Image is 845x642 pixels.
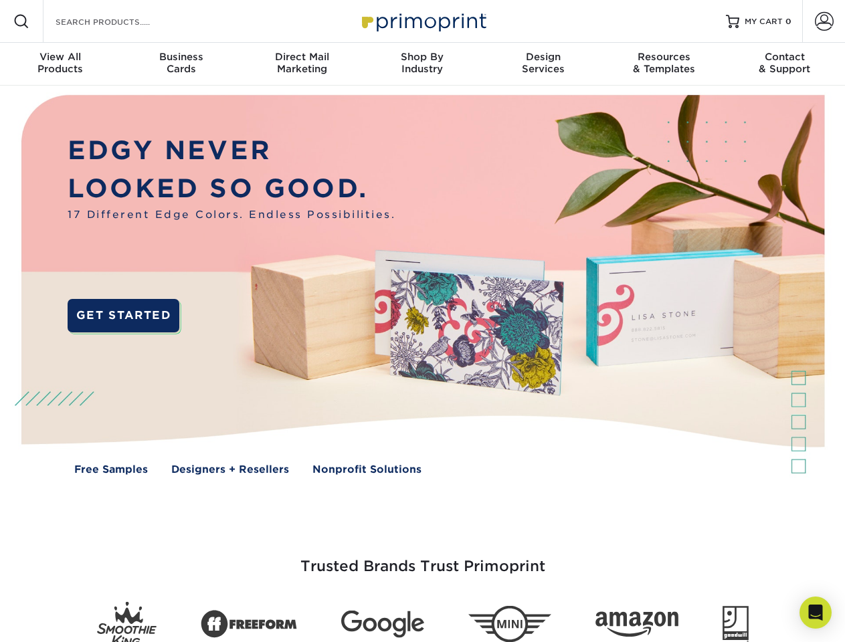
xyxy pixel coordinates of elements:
div: Services [483,51,603,75]
div: Marketing [242,51,362,75]
p: LOOKED SO GOOD. [68,170,395,208]
img: Google [341,611,424,638]
a: BusinessCards [120,43,241,86]
a: Nonprofit Solutions [312,462,421,477]
h3: Trusted Brands Trust Primoprint [31,526,814,591]
span: 17 Different Edge Colors. Endless Possibilities. [68,207,395,223]
span: Resources [603,51,724,63]
img: Primoprint [356,7,490,35]
a: Shop ByIndustry [362,43,482,86]
a: Resources& Templates [603,43,724,86]
div: & Templates [603,51,724,75]
a: Designers + Resellers [171,462,289,477]
span: Shop By [362,51,482,63]
a: GET STARTED [68,299,179,332]
img: Amazon [595,612,678,637]
input: SEARCH PRODUCTS..... [54,13,185,29]
p: EDGY NEVER [68,132,395,170]
div: & Support [725,51,845,75]
img: Goodwill [723,606,749,642]
div: Industry [362,51,482,75]
a: Contact& Support [725,43,845,86]
div: Open Intercom Messenger [800,597,832,629]
span: Design [483,51,603,63]
a: Free Samples [74,462,148,477]
a: Direct MailMarketing [242,43,362,86]
span: 0 [785,17,791,26]
span: Contact [725,51,845,63]
span: Direct Mail [242,51,362,63]
span: Business [120,51,241,63]
div: Cards [120,51,241,75]
span: MY CART [745,16,783,27]
a: DesignServices [483,43,603,86]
